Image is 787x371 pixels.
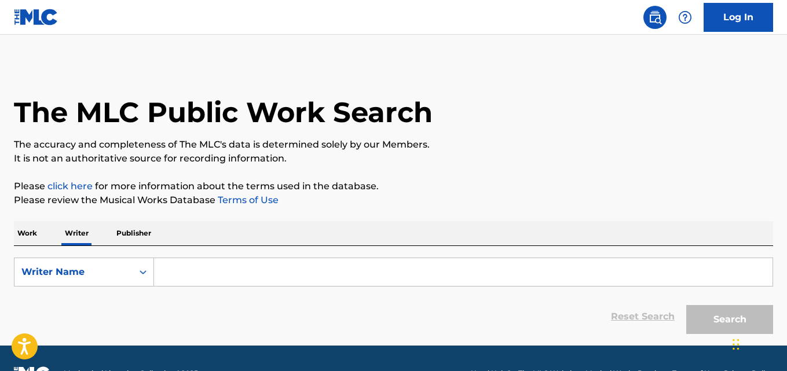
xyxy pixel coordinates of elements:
a: Log In [704,3,773,32]
p: Please review the Musical Works Database [14,193,773,207]
div: Writer Name [21,265,126,279]
p: It is not an authoritative source for recording information. [14,152,773,166]
div: Drag [733,327,740,362]
a: click here [47,181,93,192]
p: Publisher [113,221,155,245]
h1: The MLC Public Work Search [14,95,433,130]
div: Help [673,6,697,29]
img: search [648,10,662,24]
a: Terms of Use [215,194,279,205]
img: help [678,10,692,24]
p: Writer [61,221,92,245]
p: Please for more information about the terms used in the database. [14,179,773,193]
form: Search Form [14,258,773,340]
a: Public Search [643,6,667,29]
p: The accuracy and completeness of The MLC's data is determined solely by our Members. [14,138,773,152]
iframe: Chat Widget [729,315,787,371]
img: MLC Logo [14,9,58,25]
p: Work [14,221,41,245]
